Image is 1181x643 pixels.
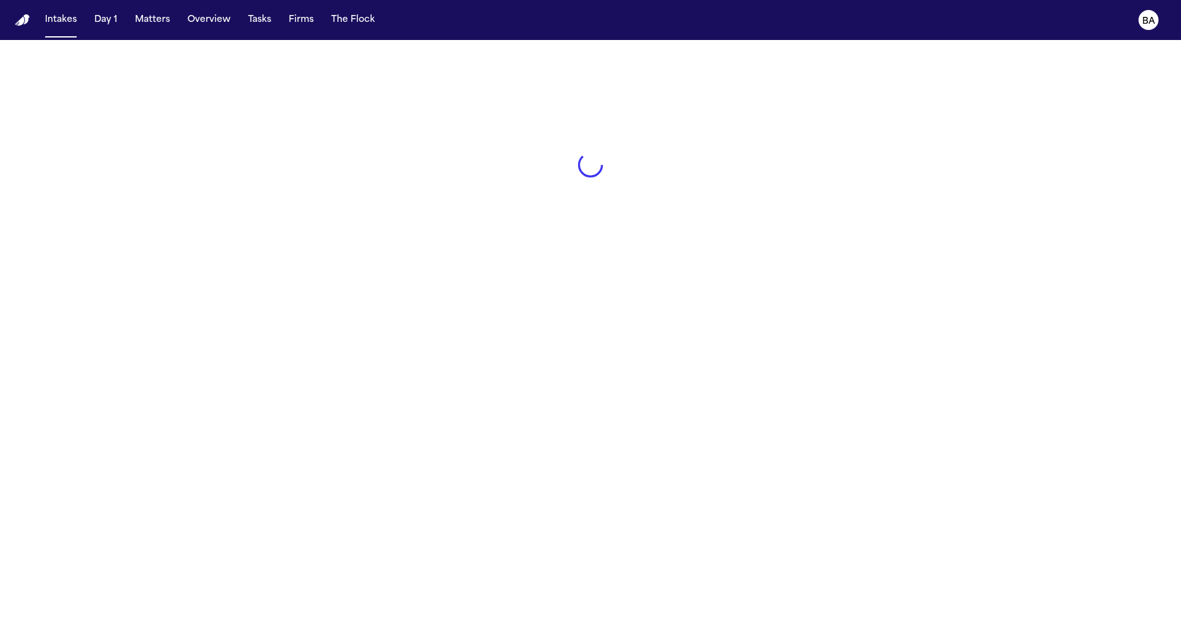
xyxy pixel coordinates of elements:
a: Home [15,14,30,26]
button: Day 1 [89,9,122,31]
button: Tasks [243,9,276,31]
img: Finch Logo [15,14,30,26]
button: Matters [130,9,175,31]
button: Intakes [40,9,82,31]
button: The Flock [326,9,380,31]
button: Firms [284,9,319,31]
button: Overview [182,9,236,31]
